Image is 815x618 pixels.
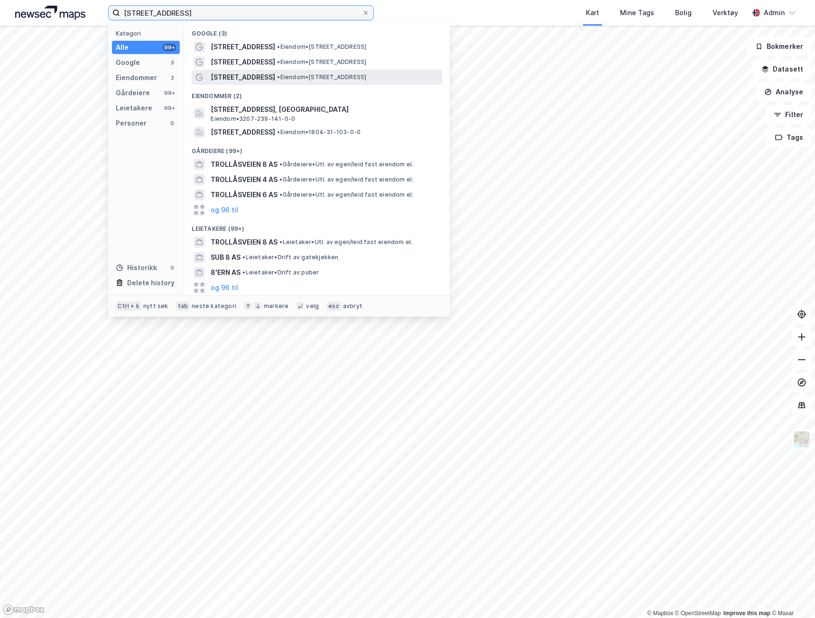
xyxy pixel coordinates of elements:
div: Google [116,57,140,68]
img: logo.a4113a55bc3d86da70a041830d287a7e.svg [15,6,85,20]
span: • [277,43,280,50]
img: Z [793,430,811,448]
div: Eiendommer [116,72,157,83]
iframe: Chat Widget [768,573,815,618]
span: TROLLÅSVEIEN 4 AS [211,174,278,185]
span: • [279,238,282,245]
span: Eiendom • [STREET_ADDRESS] [277,58,366,66]
div: Alle [116,42,129,53]
div: Ctrl + k [116,301,141,311]
a: Mapbox [647,610,673,617]
div: tab [176,301,190,311]
span: Eiendom • [STREET_ADDRESS] [277,73,366,81]
span: Gårdeiere • Utl. av egen/leid fast eiendom el. [279,191,413,199]
span: Leietaker • Drift av puber [242,269,319,276]
div: Google (3) [184,22,450,39]
span: 8'ERN AS [211,267,241,278]
span: TROLLÅSVEIEN 8 AS [211,159,278,170]
div: 99+ [163,104,176,112]
div: Gårdeiere (99+) [184,140,450,157]
span: Leietaker • Utl. av egen/leid fast eiendom el. [279,238,412,246]
div: 99+ [163,89,176,97]
span: TROLLÅSVEIEN 8 AS [211,236,278,248]
div: markere [264,302,288,310]
div: Verktøy [713,7,738,18]
button: Bokmerker [747,37,811,56]
span: Leietaker • Drift av gatekjøkken [242,254,338,261]
span: SUB 8 AS [211,252,241,263]
a: Improve this map [723,610,770,617]
span: • [277,58,280,65]
div: esc [326,301,341,311]
span: TROLLÅSVEIEN 6 AS [211,189,278,200]
div: Kategori [116,30,180,37]
div: Kart [586,7,599,18]
span: Eiendom • 1804-31-103-0-0 [277,128,361,136]
button: Filter [766,105,811,124]
span: Eiendom • 3207-239-141-0-0 [211,115,295,123]
span: [STREET_ADDRESS] [211,127,275,138]
div: Leietakere [116,102,152,114]
div: Mine Tags [620,7,654,18]
div: 3 [168,59,176,66]
div: 2 [168,74,176,82]
button: og 96 til [211,282,238,293]
span: • [242,254,245,261]
span: [STREET_ADDRESS] [211,41,275,53]
span: Gårdeiere • Utl. av egen/leid fast eiendom el. [279,176,413,183]
div: Gårdeiere [116,87,150,99]
div: 99+ [163,44,176,51]
span: • [279,176,282,183]
span: • [242,269,245,276]
span: [STREET_ADDRESS] [211,56,275,68]
button: Tags [767,128,811,147]
span: [STREET_ADDRESS], [GEOGRAPHIC_DATA] [211,104,438,115]
div: nytt søk [143,302,168,310]
button: Analyse [756,82,811,101]
span: • [277,73,280,81]
span: Gårdeiere • Utl. av egen/leid fast eiendom el. [279,161,413,168]
span: [STREET_ADDRESS] [211,72,275,83]
div: velg [306,302,319,310]
button: Datasett [753,60,811,79]
div: 0 [168,264,176,272]
span: Eiendom • [STREET_ADDRESS] [277,43,366,51]
div: Leietakere (99+) [184,218,450,235]
div: Bolig [675,7,692,18]
input: Søk på adresse, matrikkel, gårdeiere, leietakere eller personer [120,6,362,20]
div: Historikk [116,262,157,273]
div: Eiendommer (2) [184,85,450,102]
a: OpenStreetMap [675,610,721,617]
span: • [279,191,282,198]
div: Personer [116,118,147,129]
div: neste kategori [192,302,236,310]
span: • [277,128,280,136]
button: og 96 til [211,204,238,216]
div: Delete history [127,277,175,289]
div: 0 [168,119,176,127]
div: avbryt [343,302,362,310]
div: Kontrollprogram for chat [768,573,815,618]
span: • [279,161,282,168]
a: Mapbox homepage [3,604,45,615]
div: Admin [764,7,785,18]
